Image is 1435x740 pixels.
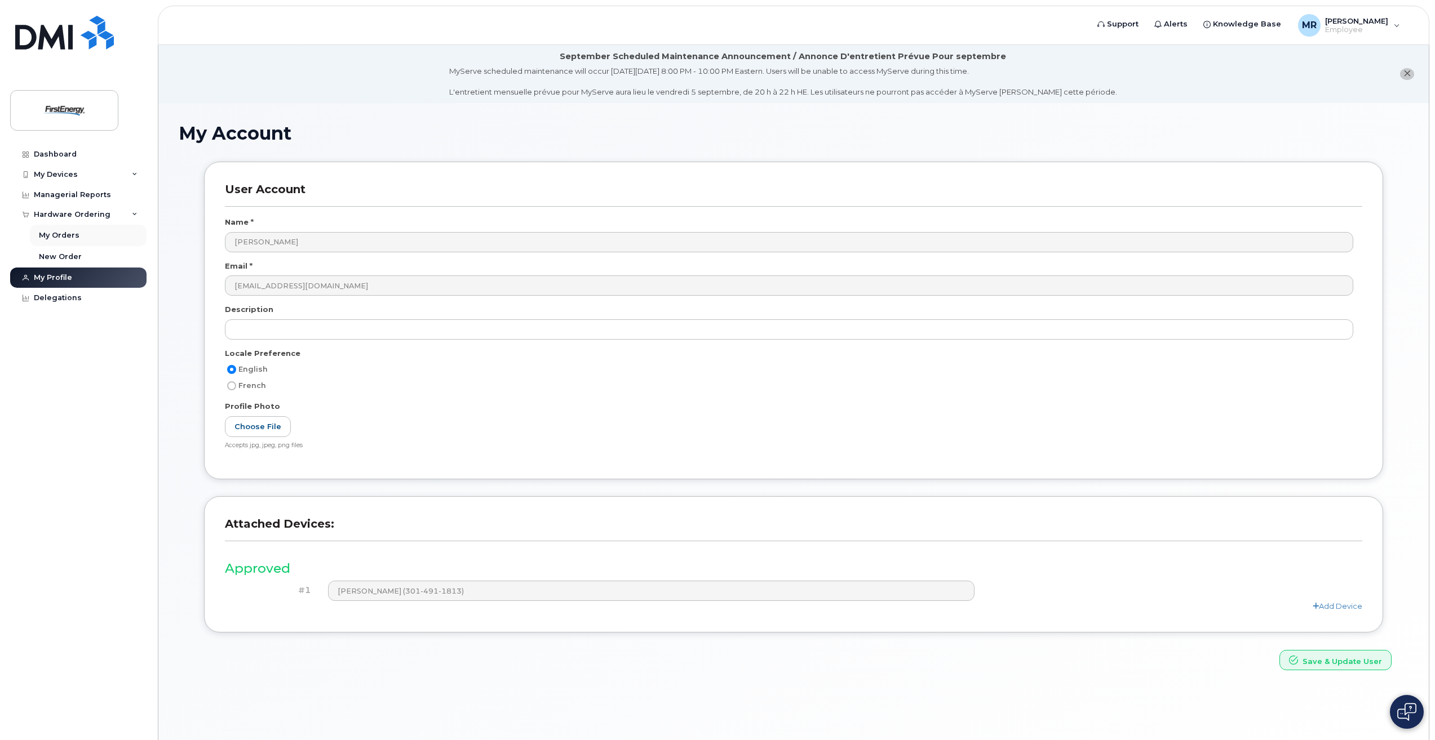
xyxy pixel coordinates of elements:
[225,517,1362,541] h3: Attached Devices:
[560,51,1006,63] div: September Scheduled Maintenance Announcement / Annonce D'entretient Prévue Pour septembre
[227,381,236,390] input: French
[225,304,273,315] label: Description
[238,381,266,390] span: French
[233,586,311,595] h4: #1
[1279,650,1392,671] button: Save & Update User
[225,217,254,228] label: Name *
[1400,68,1414,80] button: close notification
[227,365,236,374] input: English
[449,66,1117,97] div: MyServe scheduled maintenance will occur [DATE][DATE] 8:00 PM - 10:00 PM Eastern. Users will be u...
[1313,601,1362,610] a: Add Device
[225,416,291,437] label: Choose File
[225,561,1362,576] h3: Approved
[225,261,253,271] label: Email *
[1397,703,1416,721] img: Open chat
[179,123,1409,143] h1: My Account
[225,182,1362,207] h3: User Account
[225,401,280,412] label: Profile Photo
[225,442,1353,450] div: Accepts jpg, jpeg, png files
[225,348,300,359] label: Locale Preference
[238,365,268,373] span: English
